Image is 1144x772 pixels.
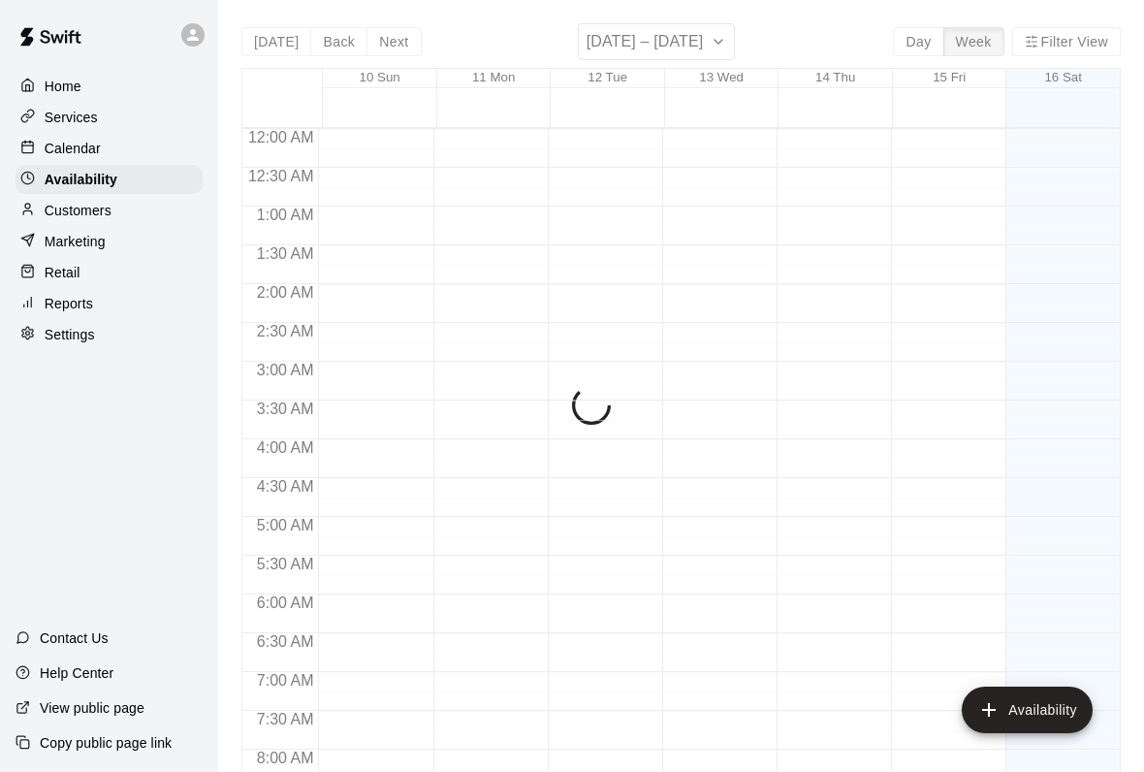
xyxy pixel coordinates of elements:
[252,439,319,456] span: 4:00 AM
[16,258,203,287] a: Retail
[16,134,203,163] a: Calendar
[252,595,319,611] span: 6:00 AM
[815,70,855,84] button: 14 Thu
[40,628,109,648] p: Contact Us
[16,196,203,225] a: Customers
[45,232,106,251] p: Marketing
[472,70,515,84] button: 11 Mon
[699,70,744,84] button: 13 Wed
[252,556,319,572] span: 5:30 AM
[962,687,1093,733] button: add
[45,139,101,158] p: Calendar
[40,698,144,718] p: View public page
[252,362,319,378] span: 3:00 AM
[16,72,203,101] a: Home
[588,70,627,84] button: 12 Tue
[40,663,113,683] p: Help Center
[252,323,319,339] span: 2:30 AM
[252,517,319,533] span: 5:00 AM
[243,168,319,184] span: 12:30 AM
[243,129,319,145] span: 12:00 AM
[40,733,172,753] p: Copy public page link
[252,478,319,495] span: 4:30 AM
[252,672,319,689] span: 7:00 AM
[933,70,966,84] button: 15 Fri
[45,201,111,220] p: Customers
[252,284,319,301] span: 2:00 AM
[16,165,203,194] a: Availability
[252,750,319,766] span: 8:00 AM
[45,294,93,313] p: Reports
[45,77,81,96] p: Home
[16,320,203,349] a: Settings
[45,263,80,282] p: Retail
[360,70,400,84] button: 10 Sun
[1044,70,1082,84] button: 16 Sat
[45,170,117,189] p: Availability
[45,108,98,127] p: Services
[252,711,319,727] span: 7:30 AM
[45,325,95,344] p: Settings
[16,289,203,318] a: Reports
[252,207,319,223] span: 1:00 AM
[252,633,319,650] span: 6:30 AM
[16,103,203,132] a: Services
[252,245,319,262] span: 1:30 AM
[16,227,203,256] a: Marketing
[252,401,319,417] span: 3:30 AM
